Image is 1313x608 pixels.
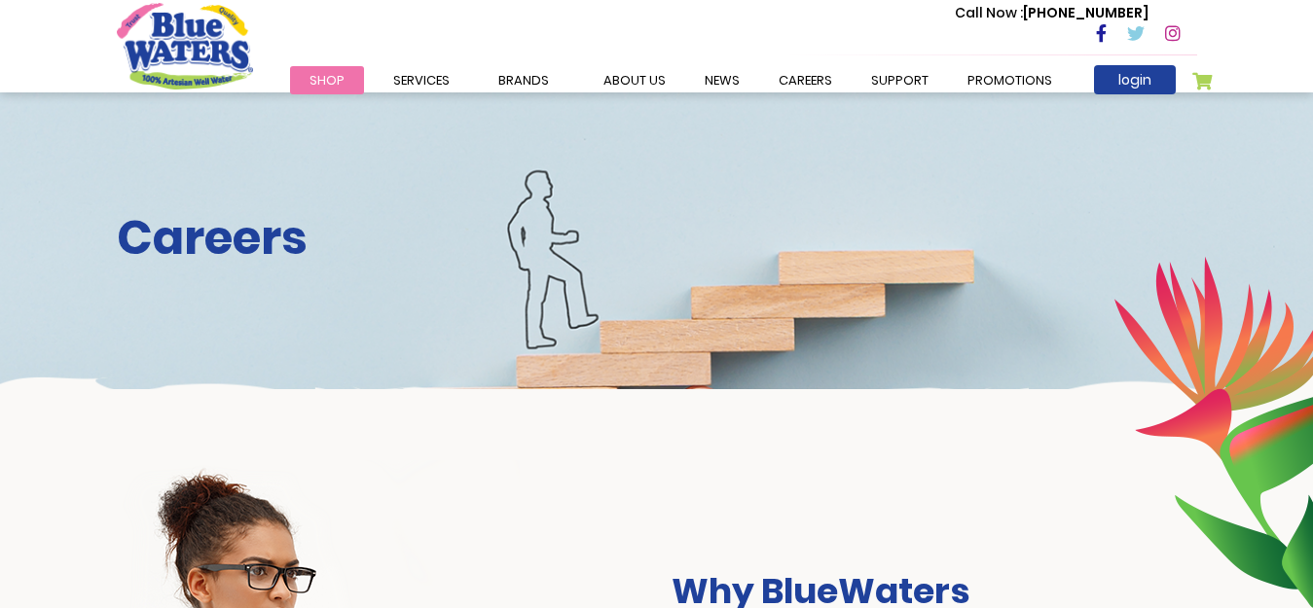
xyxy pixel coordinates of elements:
[759,66,852,94] a: careers
[374,66,469,94] a: Services
[290,66,364,94] a: Shop
[852,66,948,94] a: support
[685,66,759,94] a: News
[479,66,568,94] a: Brands
[310,71,345,89] span: Shop
[117,210,1197,267] h2: Careers
[955,3,1149,23] p: [PHONE_NUMBER]
[584,66,685,94] a: about us
[117,3,253,89] a: store logo
[393,71,450,89] span: Services
[1113,256,1313,608] img: career-intro-leaves.png
[498,71,549,89] span: Brands
[1094,65,1176,94] a: login
[955,3,1023,22] span: Call Now :
[948,66,1072,94] a: Promotions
